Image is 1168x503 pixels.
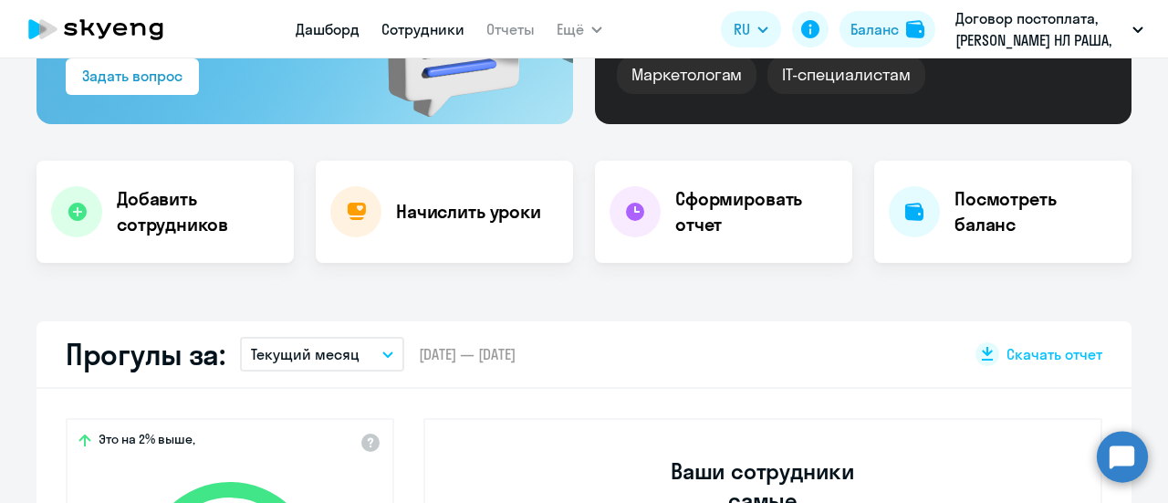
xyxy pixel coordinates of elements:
button: Задать вопрос [66,58,199,95]
h4: Сформировать отчет [675,186,838,237]
h4: Начислить уроки [396,199,541,225]
button: Договор постоплата, [PERSON_NAME] НЛ РАША, ООО [946,7,1152,51]
span: Ещё [557,18,584,40]
button: Текущий месяц [240,337,404,372]
a: Дашборд [296,20,360,38]
button: Ещё [557,11,602,47]
p: Текущий месяц [251,343,360,365]
div: Баланс [850,18,899,40]
button: RU [721,11,781,47]
h4: Добавить сотрудников [117,186,279,237]
img: balance [906,20,924,38]
span: Скачать отчет [1006,344,1102,364]
p: Договор постоплата, [PERSON_NAME] НЛ РАША, ООО [955,7,1125,51]
span: Это на 2% выше, [99,431,195,453]
h4: Посмотреть баланс [954,186,1117,237]
a: Сотрудники [381,20,464,38]
div: Маркетологам [617,56,756,94]
h2: Прогулы за: [66,336,225,372]
div: Задать вопрос [82,65,182,87]
span: RU [734,18,750,40]
button: Балансbalance [839,11,935,47]
span: [DATE] — [DATE] [419,344,516,364]
div: IT-специалистам [767,56,924,94]
a: Отчеты [486,20,535,38]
